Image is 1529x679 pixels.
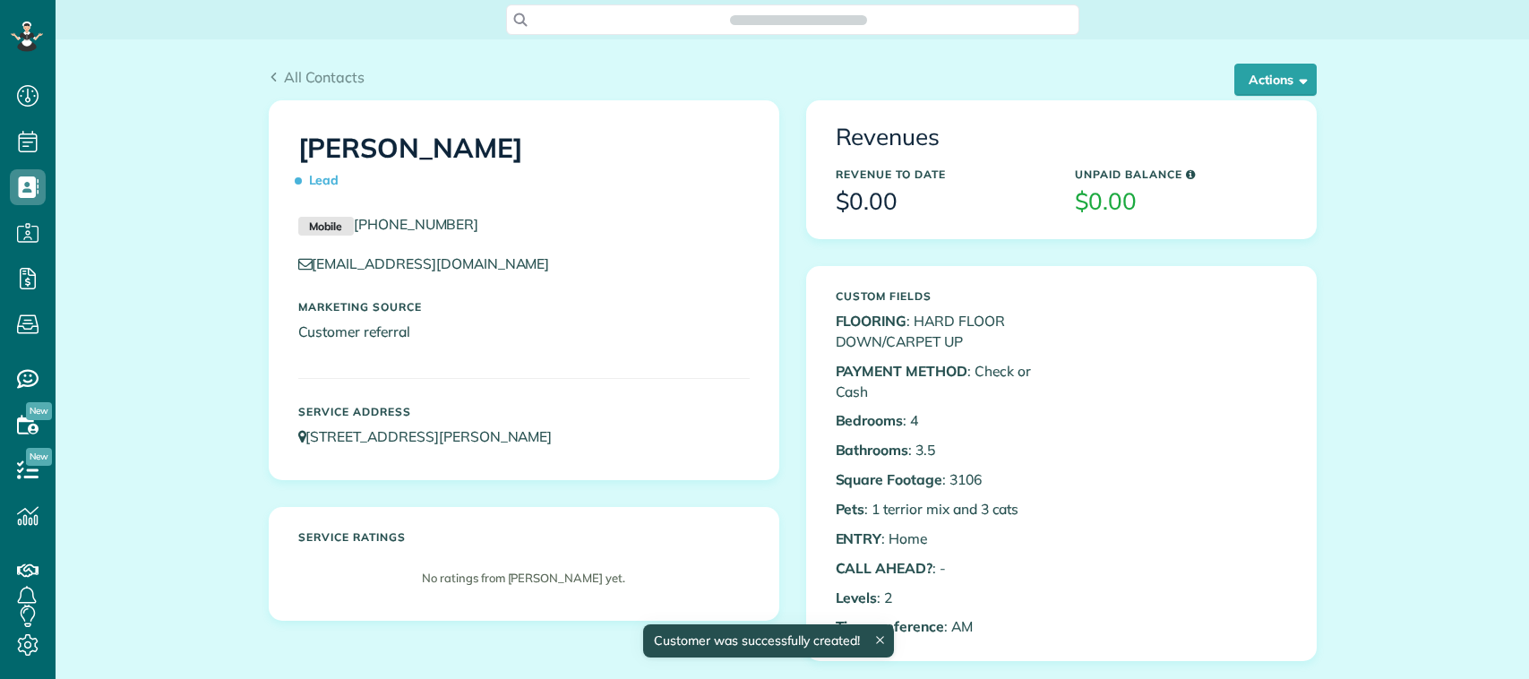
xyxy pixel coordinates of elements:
[298,427,570,445] a: [STREET_ADDRESS][PERSON_NAME]
[307,570,741,587] p: No ratings from [PERSON_NAME] yet.
[836,311,1048,352] p: : HARD FLOOR DOWN/CARPET UP
[836,290,1048,302] h5: Custom Fields
[836,529,1048,549] p: : Home
[298,133,750,196] h1: [PERSON_NAME]
[836,470,942,488] b: Square Footage
[1075,189,1287,215] h3: $0.00
[836,411,904,429] b: Bedrooms
[643,624,894,658] div: Customer was successfully created!
[836,410,1048,431] p: : 4
[836,559,933,577] b: CALL AHEAD?
[298,217,354,236] small: Mobile
[836,617,944,635] b: Time preference
[836,441,909,459] b: Bathrooms
[836,588,1048,608] p: : 2
[836,189,1048,215] h3: $0.00
[836,168,1048,180] h5: Revenue to Date
[836,469,1048,490] p: : 3106
[836,500,865,518] b: Pets
[836,312,907,330] b: FLOORING
[836,589,878,606] b: Levels
[836,616,1048,637] p: : AM
[284,68,365,86] span: All Contacts
[836,125,1287,150] h3: Revenues
[748,11,849,29] span: Search ZenMaid…
[298,165,347,196] span: Lead
[1075,168,1287,180] h5: Unpaid Balance
[836,362,967,380] b: PAYMENT METHOD
[836,558,1048,579] p: : -
[836,529,882,547] b: ENTRY
[269,66,365,88] a: All Contacts
[26,448,52,466] span: New
[298,215,479,233] a: Mobile[PHONE_NUMBER]
[836,361,1048,402] p: : Check or Cash
[1234,64,1317,96] button: Actions
[836,440,1048,460] p: : 3.5
[298,531,750,543] h5: Service ratings
[298,301,750,313] h5: Marketing Source
[26,402,52,420] span: New
[298,406,750,417] h5: Service Address
[836,499,1048,520] p: : 1 terrior mix and 3 cats
[298,254,567,272] a: [EMAIL_ADDRESS][DOMAIN_NAME]
[298,322,750,342] p: Customer referral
